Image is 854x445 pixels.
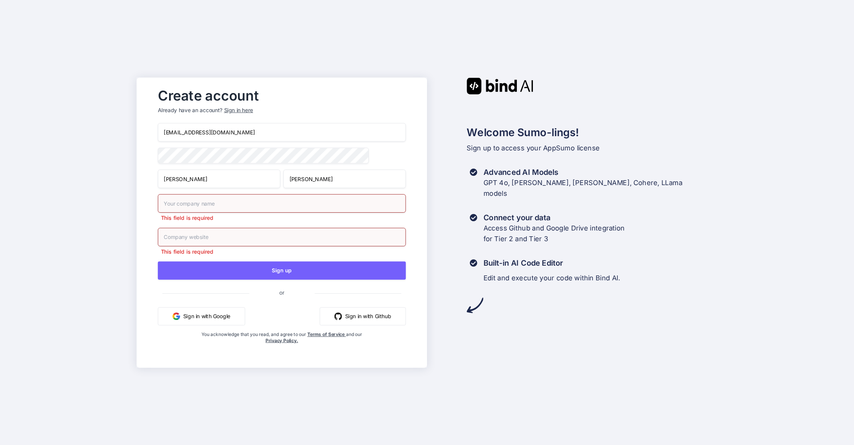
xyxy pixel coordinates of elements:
a: Privacy Policy. [266,337,298,343]
button: Sign in with Google [158,307,245,325]
img: github [334,312,342,320]
input: Last Name [283,169,406,188]
button: Sign up [158,261,406,279]
p: Sign up to access your AppSumo license [467,142,717,153]
span: or [249,283,314,302]
h3: Connect your data [483,212,625,223]
p: Already have an account? [158,106,406,114]
img: Bind AI logo [467,77,533,94]
button: Sign in with Github [320,307,406,325]
img: google [173,312,180,320]
input: First Name [158,169,280,188]
h3: Advanced AI Models [483,167,683,178]
input: Company website [158,227,406,246]
p: GPT 4o, [PERSON_NAME], [PERSON_NAME], Cohere, LLama models [483,178,683,199]
h3: Built-in AI Code Editor [483,258,620,268]
p: Edit and execute your code within Bind AI. [483,273,620,283]
img: arrow [467,297,483,313]
div: Sign in here [224,106,253,114]
h2: Create account [158,89,406,101]
a: Terms of Service [307,331,346,337]
h2: Welcome Sumo-lings! [467,125,717,141]
div: You acknowledge that you read, and agree to our and our [199,331,365,361]
p: Access Github and Google Drive integration for Tier 2 and Tier 3 [483,223,625,244]
input: Email [158,123,406,142]
input: Your company name [158,194,406,213]
p: This field is required [158,214,406,222]
p: This field is required [158,247,406,255]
